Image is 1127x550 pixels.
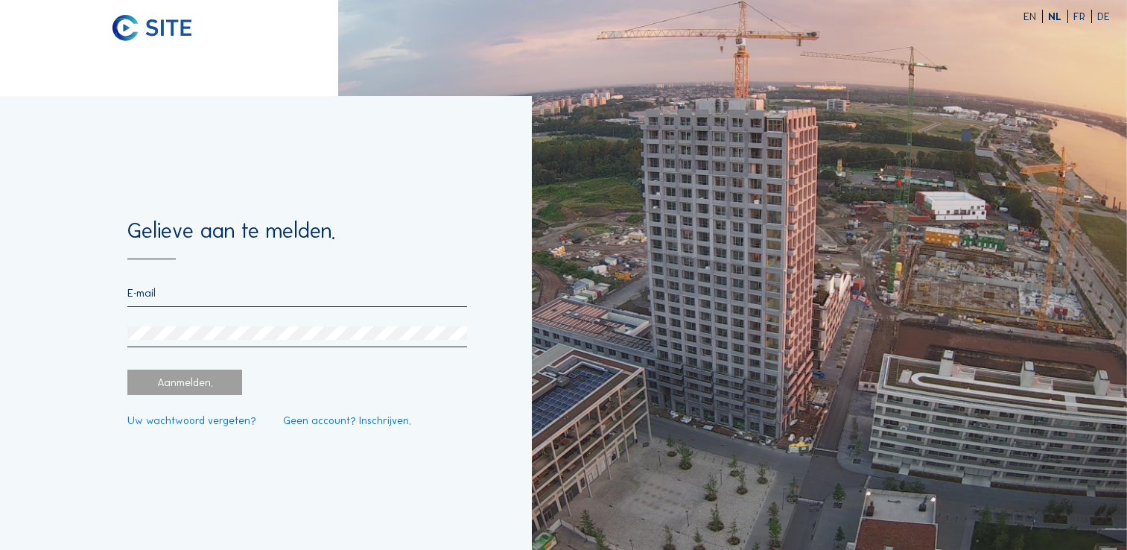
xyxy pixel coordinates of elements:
a: Uw wachtwoord vergeten? [127,415,256,426]
div: Gelieve aan te melden. [127,221,467,259]
img: C-SITE logo [112,15,191,42]
div: DE [1097,11,1110,22]
input: E-mail [127,286,467,300]
div: EN [1023,11,1043,22]
a: Geen account? Inschrijven. [283,415,411,426]
div: NL [1048,11,1068,22]
div: FR [1073,11,1092,22]
div: Aanmelden. [127,370,242,396]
